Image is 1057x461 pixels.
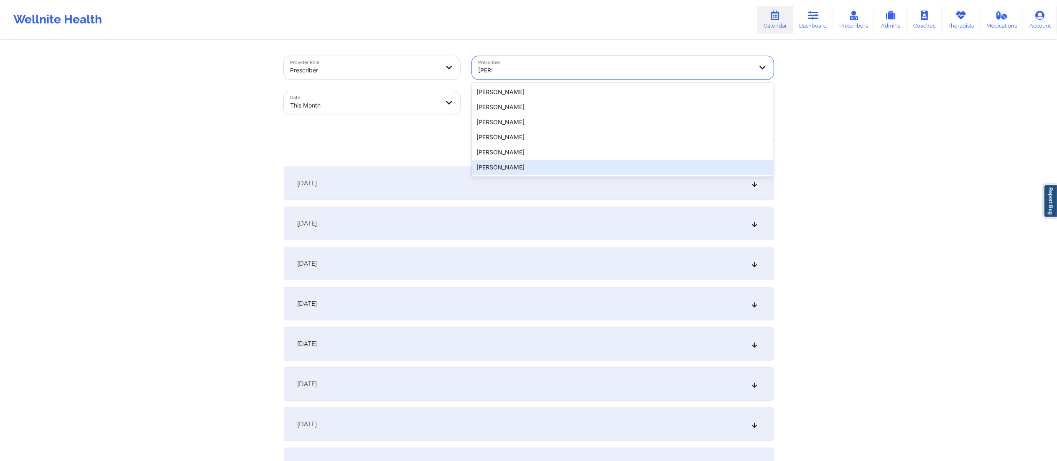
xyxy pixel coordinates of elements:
div: [PERSON_NAME] [472,115,774,130]
a: Calendar [757,6,793,33]
span: [DATE] [298,420,317,428]
span: [DATE] [298,340,317,348]
div: [PERSON_NAME] [472,100,774,115]
a: Account [1023,6,1057,33]
a: Therapists [942,6,981,33]
div: [PERSON_NAME] [472,85,774,100]
a: Dashboard [793,6,833,33]
div: Prescriber [290,61,439,79]
a: Admins [874,6,907,33]
a: Report Bug [1044,184,1057,218]
a: Prescribers [833,6,875,33]
div: This Month [290,96,439,115]
div: [PERSON_NAME] [472,160,774,175]
a: Coaches [907,6,942,33]
div: [PERSON_NAME] [472,145,774,160]
span: [DATE] [298,300,317,308]
span: [DATE] [298,259,317,268]
div: [PERSON_NAME] [472,130,774,145]
span: [DATE] [298,219,317,228]
a: Medications [981,6,1024,33]
span: [DATE] [298,179,317,187]
span: [DATE] [298,380,317,388]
